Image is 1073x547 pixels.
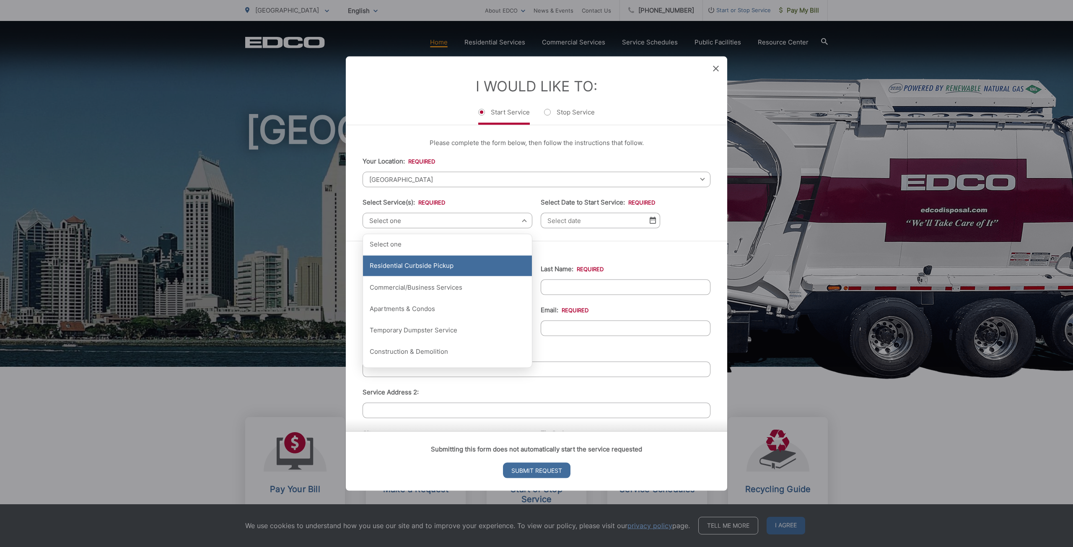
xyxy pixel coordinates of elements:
[363,320,532,341] div: Temporary Dumpster Service
[363,171,710,187] span: [GEOGRAPHIC_DATA]
[544,108,595,124] label: Stop Service
[476,77,597,94] label: I Would Like To:
[541,198,655,206] label: Select Date to Start Service:
[650,217,656,224] img: Select date
[363,277,532,298] div: Commercial/Business Services
[503,463,570,478] input: Submit Request
[541,213,660,228] input: Select date
[363,198,445,206] label: Select Service(s):
[363,137,710,148] p: Please complete the form below, then follow the instructions that follow.
[363,341,532,362] div: Construction & Demolition
[363,234,532,255] div: Select one
[363,213,532,228] span: Select one
[363,388,419,396] label: Service Address 2:
[541,306,588,314] label: Email:
[363,157,435,165] label: Your Location:
[363,298,532,319] div: Apartments & Condos
[541,265,604,272] label: Last Name:
[478,108,530,124] label: Start Service
[363,255,532,276] div: Residential Curbside Pickup
[431,445,642,453] strong: Submitting this form does not automatically start the service requested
